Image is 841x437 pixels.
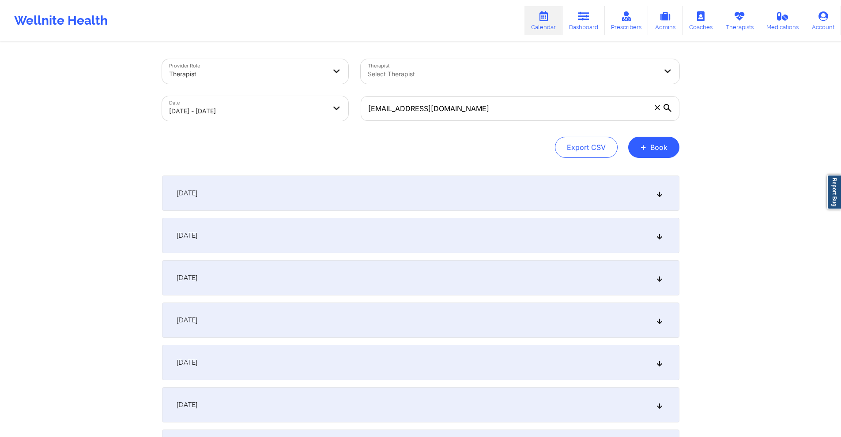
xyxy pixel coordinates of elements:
a: Medications [760,6,806,35]
button: Export CSV [555,137,618,158]
a: Calendar [524,6,562,35]
a: Coaches [683,6,719,35]
span: [DATE] [177,400,197,409]
a: Prescribers [605,6,649,35]
span: [DATE] [177,189,197,198]
span: [DATE] [177,358,197,367]
span: [DATE] [177,316,197,325]
span: [DATE] [177,231,197,240]
a: Dashboard [562,6,605,35]
div: Therapist [169,64,326,84]
div: [DATE] - [DATE] [169,101,326,121]
input: Search by patient email [361,96,679,121]
a: Account [805,6,841,35]
a: Therapists [719,6,760,35]
a: Admins [648,6,683,35]
span: [DATE] [177,273,197,282]
button: +Book [628,137,679,158]
a: Report Bug [827,175,841,209]
span: + [640,145,647,149]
